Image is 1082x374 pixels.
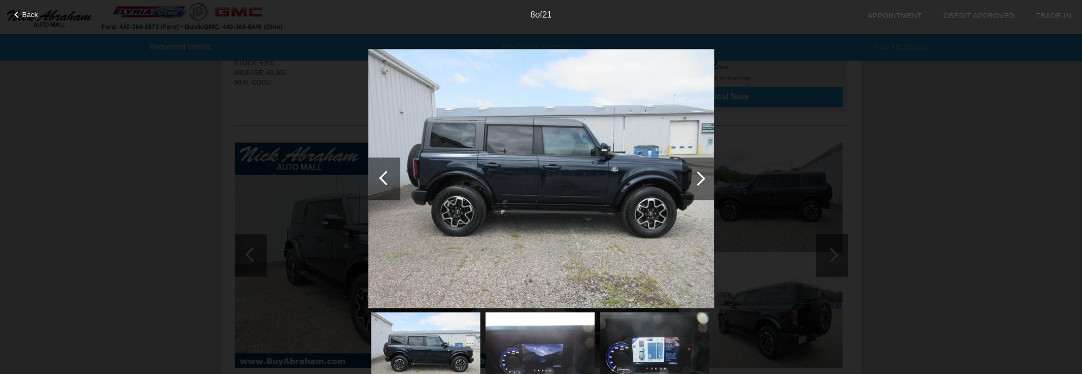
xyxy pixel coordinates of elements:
[1036,12,1071,20] a: Trade-In
[943,12,1014,20] a: Credit Approved
[22,11,38,19] span: Back
[868,12,922,20] a: Appointment
[530,10,535,19] span: 8
[542,10,552,19] span: 21
[368,49,714,309] img: 5e813de1ea61a5c87e9e3d36a16cd64bx.jpg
